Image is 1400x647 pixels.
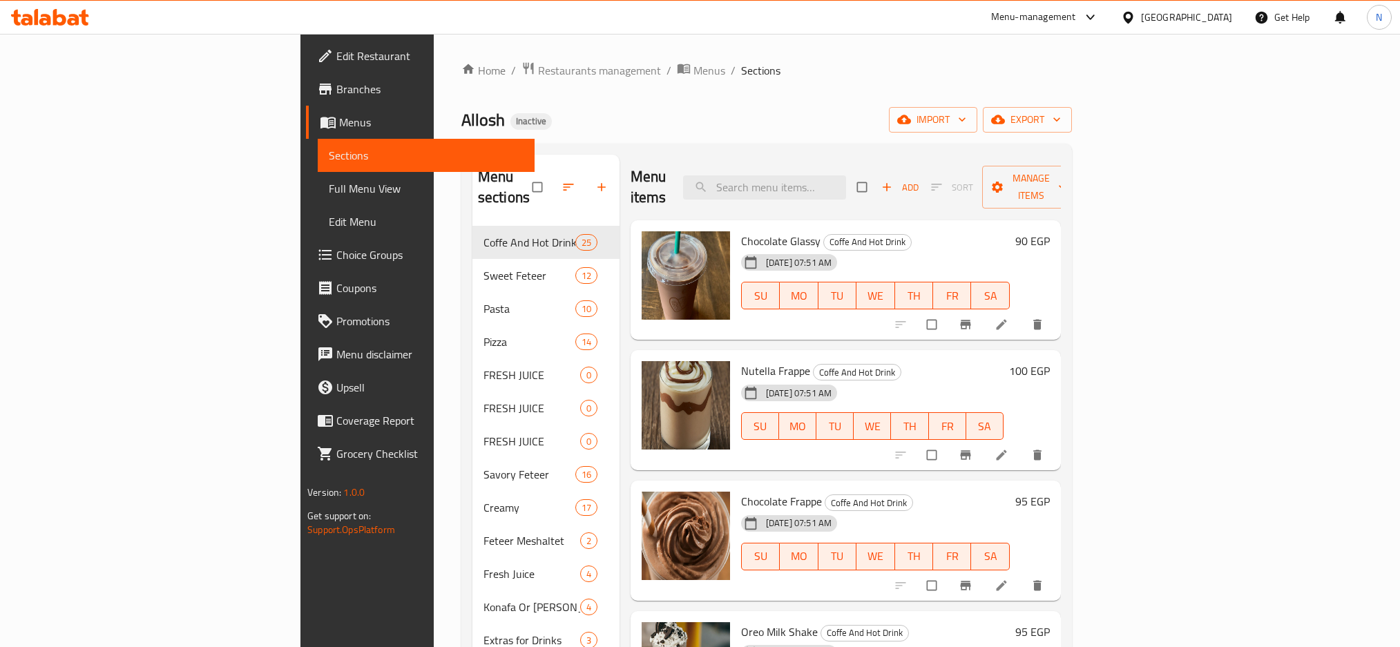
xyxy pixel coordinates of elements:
span: Edit Menu [329,213,524,230]
span: TU [824,286,851,306]
a: Upsell [306,371,535,404]
div: Fresh Juice [483,566,580,582]
span: SA [977,286,1004,306]
span: Add [881,180,919,195]
span: Coffe And Hot Drink [825,495,912,511]
div: items [580,433,597,450]
a: Coverage Report [306,404,535,437]
div: items [575,466,597,483]
button: Branch-specific-item [950,440,984,470]
span: Menus [693,62,725,79]
a: Menus [306,106,535,139]
a: Grocery Checklist [306,437,535,470]
span: Pasta [483,300,575,317]
button: SU [741,282,780,309]
button: Add section [586,172,620,202]
div: items [575,499,597,516]
span: Coffe And Hot Drink [483,234,575,251]
span: import [900,111,966,128]
div: items [575,234,597,251]
h2: Menu items [631,166,667,208]
span: Menus [339,114,524,131]
button: SA [971,543,1009,570]
span: 14 [576,336,597,349]
a: Edit menu item [995,448,1011,462]
button: delete [1022,309,1055,340]
button: SA [971,282,1009,309]
span: 4 [581,601,597,614]
nav: breadcrumb [461,61,1072,79]
span: FRESH JUICE [483,433,580,450]
div: FRESH JUICE0 [472,392,620,425]
span: Select to update [919,572,948,599]
button: TU [818,543,856,570]
span: FRESH JUICE [483,367,580,383]
span: Grocery Checklist [336,445,524,462]
a: Edit Menu [318,205,535,238]
span: 2 [581,534,597,548]
img: Chocolate Frappe [642,492,730,580]
button: TU [816,412,854,440]
span: [DATE] 07:51 AM [760,387,837,400]
div: items [575,267,597,284]
span: Sections [329,147,524,164]
span: TU [822,416,848,436]
div: Creamy [483,499,575,516]
button: FR [933,543,971,570]
span: 4 [581,568,597,581]
span: FR [939,546,966,566]
div: Menu-management [991,9,1076,26]
div: FRESH JUICE0 [472,358,620,392]
div: Konafa Or Golash [483,599,580,615]
span: Manage items [993,170,1069,204]
span: SU [747,546,774,566]
div: Coffe And Hot Drink [821,625,909,641]
button: Manage items [982,166,1080,209]
span: Add item [878,177,922,198]
div: Konafa Or [PERSON_NAME]4 [472,590,620,624]
span: Choice Groups [336,247,524,263]
span: Pizza [483,334,575,350]
span: WE [859,416,885,436]
button: delete [1022,440,1055,470]
span: [DATE] 07:51 AM [760,516,837,530]
button: FR [933,282,971,309]
div: Savory Feteer [483,466,575,483]
span: Promotions [336,313,524,329]
span: MO [785,546,812,566]
span: Nutella Frappe [741,360,810,381]
span: Sections [741,62,780,79]
span: Select section first [922,177,982,198]
button: TH [895,543,933,570]
span: 0 [581,402,597,415]
li: / [731,62,736,79]
button: delete [1022,570,1055,601]
span: SU [747,286,774,306]
div: Coffe And Hot Drink25 [472,226,620,259]
span: 25 [576,236,597,249]
span: FRESH JUICE [483,400,580,416]
span: 1.0.0 [343,483,365,501]
div: Creamy17 [472,491,620,524]
span: FR [934,416,961,436]
div: items [580,566,597,582]
div: items [575,334,597,350]
span: Konafa Or [PERSON_NAME] [483,599,580,615]
span: Coffe And Hot Drink [821,625,908,641]
button: import [889,107,977,133]
div: Feteer Meshaltet [483,532,580,549]
button: Branch-specific-item [950,570,984,601]
input: search [683,175,846,200]
button: TU [818,282,856,309]
button: SU [741,543,780,570]
div: Fresh Juice4 [472,557,620,590]
span: Sort sections [553,172,586,202]
div: Sweet Feteer [483,267,575,284]
button: WE [854,412,891,440]
span: Select all sections [524,174,553,200]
